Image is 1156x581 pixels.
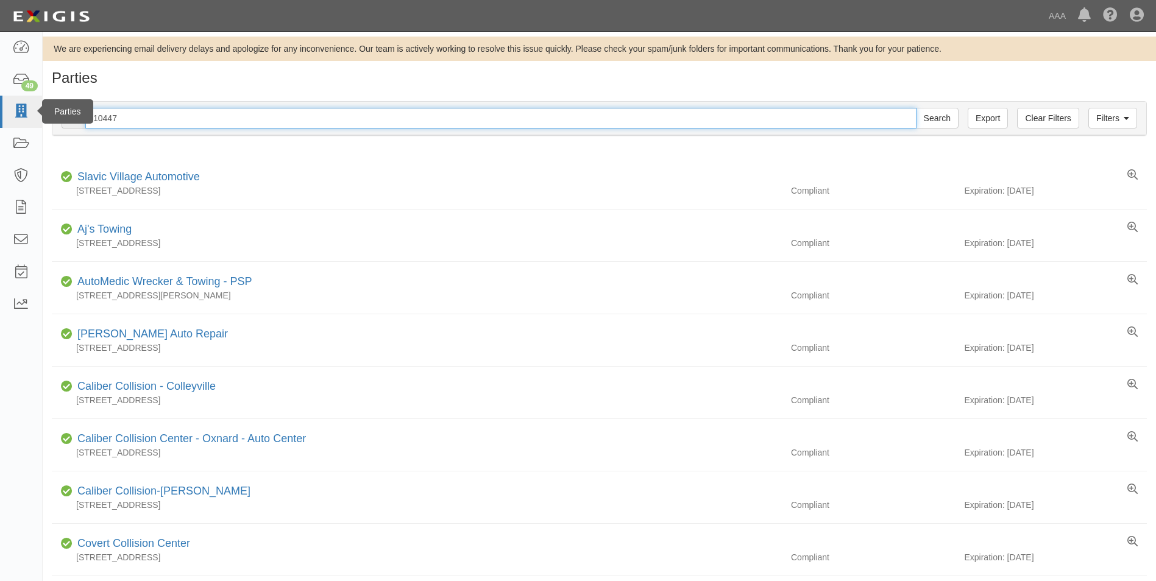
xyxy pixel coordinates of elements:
i: Help Center - Complianz [1103,9,1118,23]
a: Aj's Towing [77,223,132,235]
div: Compliant [782,446,964,459]
div: Expiration: [DATE] [964,185,1146,197]
div: Expiration: [DATE] [964,551,1146,563]
i: Compliant [61,435,73,443]
a: View results summary [1127,484,1138,496]
div: [STREET_ADDRESS] [52,394,782,406]
a: View results summary [1127,379,1138,391]
div: Compliant [782,394,964,406]
a: View results summary [1127,169,1138,181]
i: Compliant [61,225,73,234]
div: AutoMedic Wrecker & Towing - PSP [73,274,252,290]
a: View results summary [1127,431,1138,443]
div: Expiration: [DATE] [964,237,1146,249]
div: [STREET_ADDRESS] [52,185,782,197]
input: Search [85,108,917,129]
div: [STREET_ADDRESS][PERSON_NAME] [52,289,782,301]
div: [STREET_ADDRESS] [52,446,782,459]
a: Export [968,108,1008,129]
i: Compliant [61,278,73,286]
i: Compliant [61,382,73,391]
div: Compliant [782,551,964,563]
a: Clear Filters [1017,108,1079,129]
div: Caliber Collision - Colleyville [73,379,216,395]
div: Compliant [782,237,964,249]
img: logo-5460c22ac91f19d4615b14bd174203de0afe785f0fc80cf4dbbc73dc1793850b.png [9,5,93,27]
div: Expiration: [DATE] [964,394,1146,406]
a: Caliber Collision - Colleyville [77,380,216,392]
div: Parties [42,99,93,124]
div: [STREET_ADDRESS] [52,237,782,249]
i: Compliant [61,540,73,548]
div: [STREET_ADDRESS] [52,342,782,354]
div: Expiration: [DATE] [964,342,1146,354]
a: AutoMedic Wrecker & Towing - PSP [77,275,252,287]
div: [STREET_ADDRESS] [52,499,782,511]
a: View results summary [1127,274,1138,286]
a: Caliber Collision-[PERSON_NAME] [77,485,250,497]
h1: Parties [52,70,1147,86]
a: View results summary [1127,326,1138,339]
div: [STREET_ADDRESS] [52,551,782,563]
i: Compliant [61,330,73,339]
i: Compliant [61,173,73,181]
a: Covert Collision Center [77,537,190,549]
a: AAA [1043,4,1072,28]
div: Compliant [782,185,964,197]
div: Aj's Towing [73,222,132,238]
div: Slavic Village Automotive [73,169,200,185]
div: We are experiencing email delivery delays and apologize for any inconvenience. Our team is active... [43,43,1156,55]
a: Filters [1088,108,1137,129]
a: View results summary [1127,222,1138,234]
div: Caliber Collision-Richardson [73,484,250,499]
div: Expiration: [DATE] [964,446,1146,459]
a: [PERSON_NAME] Auto Repair [77,328,228,340]
input: Search [916,108,959,129]
div: Baker Auto Repair [73,326,228,342]
div: Caliber Collision Center - Oxnard - Auto Center [73,431,306,447]
a: View results summary [1127,536,1138,548]
div: 49 [21,80,38,91]
i: Compliant [61,487,73,496]
div: Compliant [782,289,964,301]
div: Expiration: [DATE] [964,499,1146,511]
div: Expiration: [DATE] [964,289,1146,301]
a: Caliber Collision Center - Oxnard - Auto Center [77,432,306,445]
div: Compliant [782,342,964,354]
div: Compliant [782,499,964,511]
a: Slavic Village Automotive [77,171,200,183]
div: Covert Collision Center [73,536,190,552]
